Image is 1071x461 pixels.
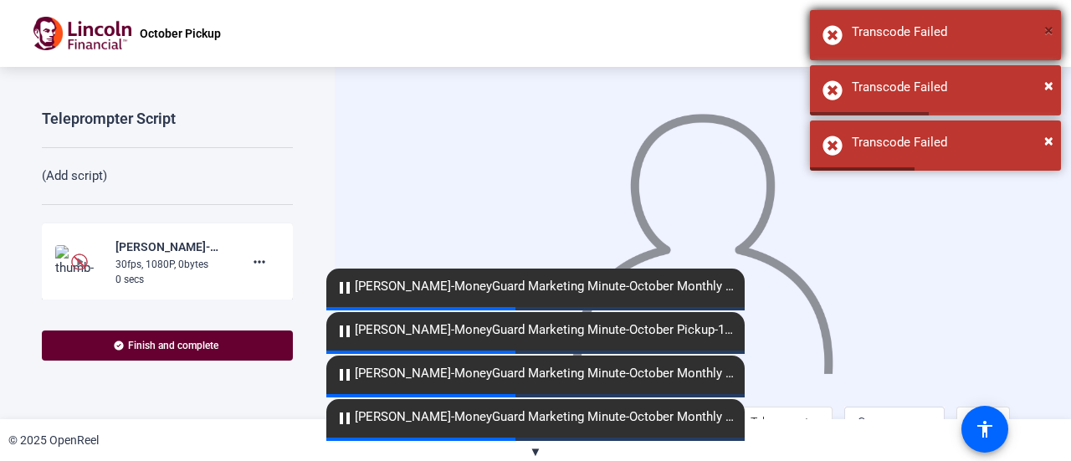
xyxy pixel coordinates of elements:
[128,339,218,352] span: Finish and complete
[326,320,745,341] span: [PERSON_NAME]-MoneyGuard Marketing Minute-October Pickup-1759234851176-webcam
[8,432,99,449] div: © 2025 OpenReel
[335,365,355,385] mat-icon: pause
[1044,20,1053,40] span: ×
[751,415,819,428] span: Teleprompter
[42,330,293,361] button: Finish and complete
[42,166,293,186] p: (Add script)
[335,278,355,298] mat-icon: pause
[249,252,269,272] mat-icon: more_horiz
[852,78,1048,97] div: Transcode Failed
[326,277,745,297] span: [PERSON_NAME]-MoneyGuard Marketing Minute-October Monthly Update-1759234669696-webcam
[530,444,542,459] span: ▼
[42,109,176,129] div: Teleprompter Script
[335,408,355,428] mat-icon: pause
[71,254,88,270] img: Preview is unavailable
[55,245,105,279] img: thumb-nail
[115,257,228,272] div: 30fps, 1080P, 0bytes
[975,419,995,439] mat-icon: accessibility
[852,23,1048,42] div: Transcode Failed
[140,23,221,44] p: October Pickup
[1044,131,1053,151] span: ×
[326,364,745,384] span: [PERSON_NAME]-MoneyGuard Marketing Minute-October Monthly Update-1759234252680-webcam
[335,321,355,341] mat-icon: pause
[115,272,228,287] div: 0 secs
[33,17,131,50] img: OpenReel logo
[852,133,1048,152] div: Transcode Failed
[1044,75,1053,95] span: ×
[570,98,835,374] img: overlay
[1044,128,1053,153] button: Close
[1044,18,1053,43] button: Close
[1044,73,1053,98] button: Close
[737,407,833,437] button: Teleprompter
[115,237,228,257] div: [PERSON_NAME]-MoneyGuard Marketing Minute-October Pickup-1759234851176-webcam
[326,407,745,428] span: [PERSON_NAME]-MoneyGuard Marketing Minute-October Monthly Update-1759234219300-webcam
[858,415,901,428] span: Camera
